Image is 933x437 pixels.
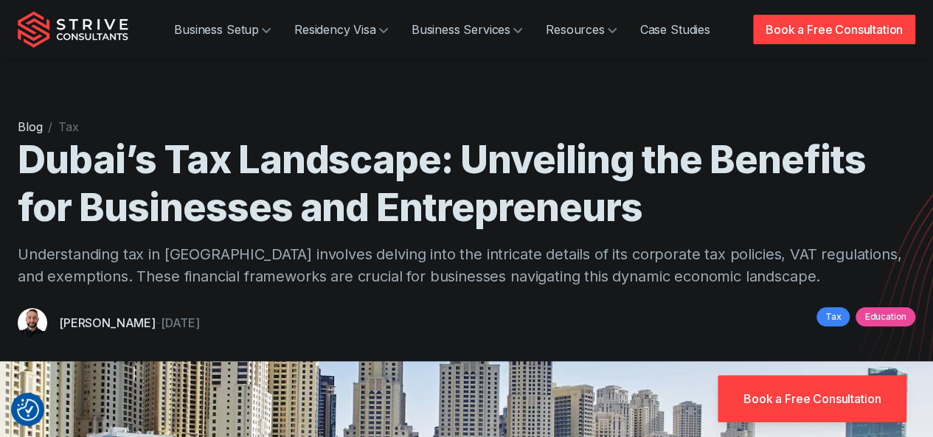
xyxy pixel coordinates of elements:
[534,15,628,44] a: Resources
[718,375,906,422] a: Book a Free Consultation
[48,119,52,134] span: /
[400,15,534,44] a: Business Services
[282,15,400,44] a: Residency Visa
[17,399,39,421] button: Consent Preferences
[856,307,915,326] a: Education
[18,243,915,287] p: Understanding tax in [GEOGRAPHIC_DATA] involves delving into the intricate details of its corpora...
[156,315,161,330] span: -
[18,119,42,134] a: Blog
[161,315,200,330] time: [DATE]
[17,399,39,421] img: Revisit consent button
[59,315,156,330] a: [PERSON_NAME]
[162,15,282,44] a: Business Setup
[58,118,79,136] li: Tax
[18,308,47,338] img: aDXDSydWJ-7kSlbU_Untitleddesign-75-.png
[18,11,128,48] img: Strive Consultants
[18,136,915,231] h1: Dubai’s Tax Landscape: Unveiling the Benefits for Businesses and Entrepreneurs
[816,307,850,326] a: Tax
[753,15,915,44] a: Book a Free Consultation
[628,15,722,44] a: Case Studies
